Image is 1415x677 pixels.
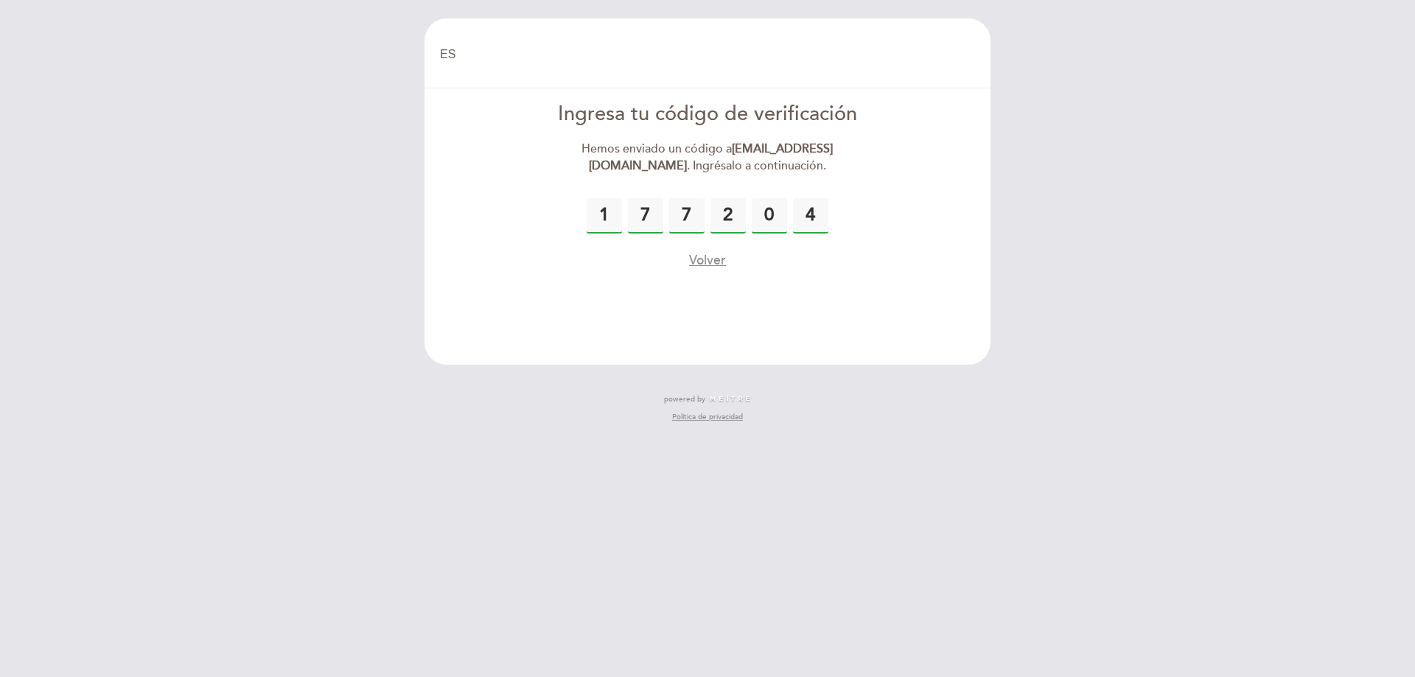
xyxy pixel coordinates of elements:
button: Volver [689,251,726,270]
input: 0 [752,198,787,234]
input: 0 [669,198,705,234]
span: powered by [664,394,705,404]
img: MEITRE [709,396,751,403]
div: Hemos enviado un código a . Ingrésalo a continuación. [539,141,877,175]
a: Política de privacidad [672,412,743,422]
div: Ingresa tu código de verificación [539,100,877,129]
a: powered by [664,394,751,404]
input: 0 [628,198,663,234]
input: 0 [793,198,828,234]
input: 0 [710,198,746,234]
input: 0 [587,198,622,234]
strong: [EMAIL_ADDRESS][DOMAIN_NAME] [589,141,834,173]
